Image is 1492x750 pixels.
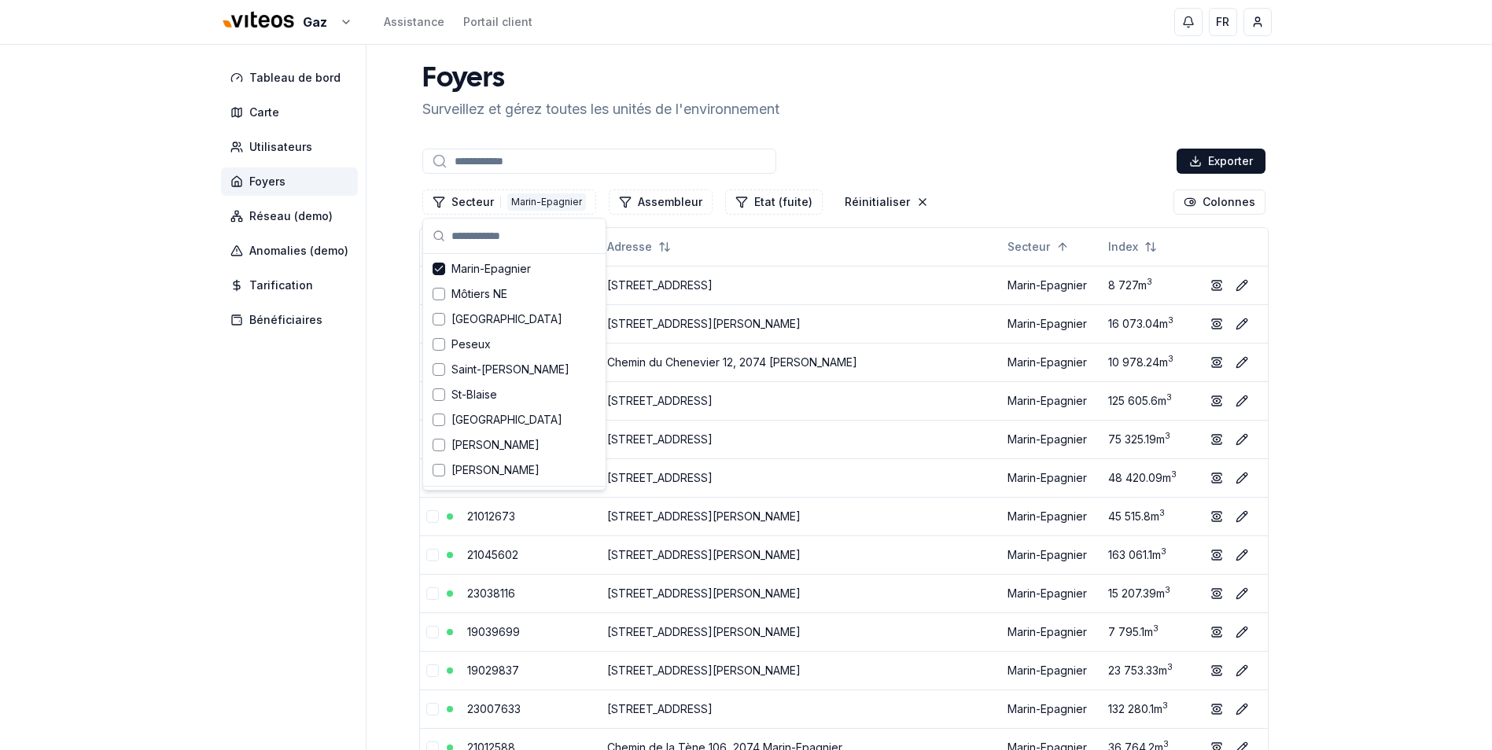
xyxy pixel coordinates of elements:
[384,14,444,30] a: Assistance
[1001,343,1103,381] td: Marin-Epagnier
[1171,469,1177,480] sup: 3
[221,64,364,92] a: Tableau de bord
[426,703,439,715] button: Sélectionner la ligne
[249,208,333,224] span: Réseau (demo)
[467,509,515,523] a: 21012673
[221,133,364,161] a: Utilisateurs
[607,664,801,677] a: [STREET_ADDRESS][PERSON_NAME]
[607,355,857,369] a: Chemin du Chenevier 12, 2074 [PERSON_NAME]
[607,586,801,600] a: [STREET_ADDRESS][PERSON_NAME]
[1108,509,1192,524] div: 45 515.8 m
[1108,547,1192,563] div: 163 061.1 m
[1161,546,1166,557] sup: 3
[607,471,713,484] a: [STREET_ADDRESS]
[1108,278,1192,293] div: 8 727 m
[507,193,586,211] div: Marin-Epagnier
[422,189,596,215] button: Filtrer les lignes
[607,702,713,715] a: [STREET_ADDRESS]
[1108,355,1192,370] div: 10 978.24 m
[249,174,286,189] span: Foyers
[607,239,652,255] span: Adresse
[467,664,519,677] a: 19029837
[451,437,540,453] span: [PERSON_NAME]
[467,586,515,600] a: 23038116
[221,237,364,265] a: Anomalies (demo)
[426,549,439,561] button: Sélectionner la ligne
[467,625,520,638] a: 19039699
[998,234,1078,259] button: Sorted ascending. Click to sort descending.
[607,278,713,292] a: [STREET_ADDRESS]
[451,387,497,403] span: St-Blaise
[451,412,562,428] span: [GEOGRAPHIC_DATA]
[1216,14,1229,30] span: FR
[451,311,562,327] span: [GEOGRAPHIC_DATA]
[467,548,518,561] a: 21045602
[303,13,327,31] span: Gaz
[451,462,540,478] span: [PERSON_NAME]
[607,625,801,638] a: [STREET_ADDRESS][PERSON_NAME]
[1008,239,1050,255] span: Secteur
[1001,497,1103,535] td: Marin-Epagnier
[422,64,779,95] h1: Foyers
[1001,612,1103,651] td: Marin-Epagnier
[221,202,364,230] a: Réseau (demo)
[221,98,364,127] a: Carte
[1168,315,1173,325] sup: 3
[1001,651,1103,689] td: Marin-Epagnier
[1108,663,1192,678] div: 23 753.33 m
[221,306,364,334] a: Bénéficiaires
[609,189,713,215] button: Filtrer les lignes
[1177,149,1265,174] button: Exporter
[451,336,491,352] span: Peseux
[1001,535,1103,574] td: Marin-Epagnier
[249,312,322,328] span: Bénéficiaires
[1001,458,1103,497] td: Marin-Epagnier
[1108,239,1138,255] span: Index
[1147,277,1152,287] sup: 3
[463,14,532,30] a: Portail client
[607,432,713,446] a: [STREET_ADDRESS]
[451,286,507,302] span: Môtiers NE
[451,362,569,377] span: Saint-[PERSON_NAME]
[1209,8,1237,36] button: FR
[1108,470,1192,486] div: 48 420.09 m
[607,317,801,330] a: [STREET_ADDRESS][PERSON_NAME]
[221,2,297,39] img: Viteos - Gaz Logo
[451,261,531,277] span: Marin-Epagnier
[1108,701,1192,717] div: 132 280.1 m
[1173,189,1265,215] button: Cocher les colonnes
[221,271,364,300] a: Tarification
[1001,304,1103,343] td: Marin-Epagnier
[1108,316,1192,332] div: 16 073.04 m
[1099,234,1166,259] button: Not sorted. Click to sort ascending.
[1108,393,1192,409] div: 125 605.6 m
[426,587,439,600] button: Sélectionner la ligne
[422,98,779,120] p: Surveillez et gérez toutes les unités de l'environnement
[1165,431,1170,441] sup: 3
[1001,689,1103,728] td: Marin-Epagnier
[1163,739,1169,749] sup: 3
[1108,586,1192,601] div: 15 207.39 m
[1108,432,1192,447] div: 75 325.19 m
[1168,354,1173,364] sup: 3
[1108,624,1192,640] div: 7 795.1 m
[1001,420,1103,458] td: Marin-Epagnier
[426,626,439,638] button: Sélectionner la ligne
[249,105,279,120] span: Carte
[1153,623,1159,634] sup: 3
[1001,381,1103,420] td: Marin-Epagnier
[1001,574,1103,612] td: Marin-Epagnier
[1159,508,1165,518] sup: 3
[1167,662,1173,672] sup: 3
[598,234,680,259] button: Not sorted. Click to sort ascending.
[249,278,313,293] span: Tarification
[1165,585,1170,595] sup: 3
[426,664,439,677] button: Sélectionner la ligne
[221,167,364,196] a: Foyers
[249,243,348,259] span: Anomalies (demo)
[249,70,341,86] span: Tableau de bord
[835,189,938,215] button: Réinitialiser les filtres
[1162,700,1168,711] sup: 3
[725,189,823,215] button: Filtrer les lignes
